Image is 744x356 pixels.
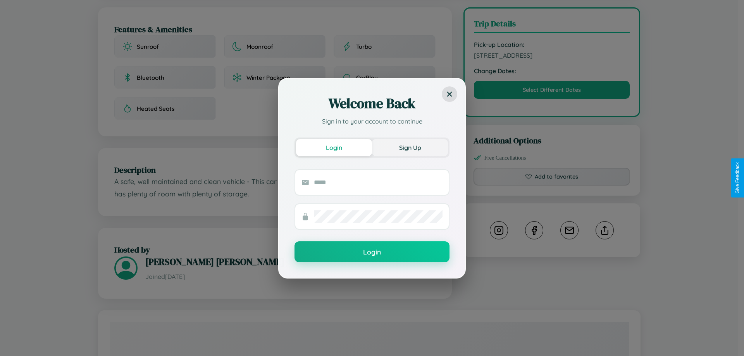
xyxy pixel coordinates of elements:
p: Sign in to your account to continue [294,117,449,126]
div: Give Feedback [735,162,740,194]
button: Sign Up [372,139,448,156]
button: Login [294,241,449,262]
h2: Welcome Back [294,94,449,113]
button: Login [296,139,372,156]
